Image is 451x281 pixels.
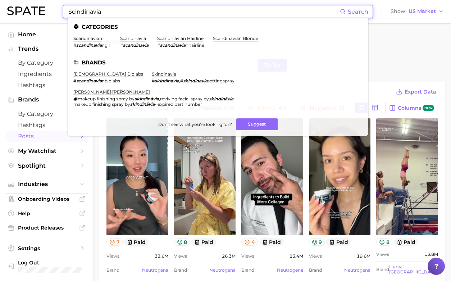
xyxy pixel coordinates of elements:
[6,57,88,68] a: by Category
[155,78,179,83] em: skindinavia
[6,160,88,171] a: Spotlight
[155,252,168,260] span: 33.6m
[6,222,88,233] a: Product Releases
[18,122,76,128] span: Hashtags
[394,238,419,246] button: paid
[18,59,76,66] span: by Category
[18,196,76,202] span: Onboarding Videos
[6,94,88,105] button: Brands
[73,36,102,41] a: scandinavian
[158,122,232,127] span: Don't see what you're looking for?
[73,101,130,107] span: makeup finishing spray by
[376,238,392,246] button: 8
[73,24,363,30] li: Categories
[73,96,354,107] div: , ,
[155,101,202,107] span: - expired part number
[6,243,88,254] a: Settings
[290,252,303,260] span: 23.4m
[376,250,389,259] span: Views
[394,87,438,97] button: Export Data
[6,131,88,142] a: Posts
[309,266,322,275] span: Brand
[174,238,190,246] button: 8
[213,36,258,41] a: scandinavian blonde
[102,78,120,83] span: nbiolabs
[6,44,88,54] button: Trends
[385,102,438,114] button: Columnsnew
[6,68,88,80] a: Ingredients
[191,238,216,246] button: paid
[6,145,88,157] a: My Watchlist
[348,8,368,15] span: Search
[222,252,236,260] span: 26.3m
[174,252,187,260] span: Views
[78,96,135,101] span: makeup finishing spray by
[68,5,340,18] input: Search here for a brand, industry, or ingredient
[259,238,284,246] button: paid
[209,267,236,273] a: neutrogena
[357,252,370,260] span: 19.6m
[391,9,406,13] span: Show
[123,42,149,48] em: scandinavia
[309,238,325,246] button: 9
[186,42,204,48] span: nhairline
[423,105,434,112] span: new
[409,9,436,13] span: US Market
[120,36,146,41] a: scandinavia
[73,42,76,48] span: #
[18,259,92,266] span: Log Out
[241,238,258,246] button: 4
[18,96,76,103] span: Brands
[6,208,88,219] a: Help
[424,250,438,259] span: 13.8m
[157,36,204,41] a: scandinavian hairline
[209,96,233,101] em: skindinävia
[326,238,351,246] button: paid
[18,210,76,217] span: Help
[152,78,155,83] span: #
[130,101,155,107] em: skindinävia
[152,71,176,77] a: skindinavia
[18,46,76,52] span: Trends
[389,264,438,274] a: l'oreal [GEOGRAPHIC_DATA]
[152,78,234,83] div: ,
[142,267,168,273] a: neutrogena
[106,252,119,260] span: Views
[405,89,436,95] span: Export Data
[277,267,303,273] a: neutrogena
[18,245,76,251] span: Settings
[6,179,88,190] button: Industries
[160,96,209,101] span: reviving facial spray by
[398,105,434,112] span: Columns
[18,82,76,89] span: Hashtags
[18,148,76,154] span: My Watchlist
[6,194,88,204] a: Onboarding Videos
[18,71,76,77] span: Ingredients
[157,42,160,48] span: #
[344,267,370,273] a: neutrogena
[18,110,76,117] span: by Category
[106,266,119,275] span: Brand
[76,42,102,48] em: scandinavia
[6,108,88,119] a: by Category
[135,96,159,101] em: skindinävia
[124,238,149,246] button: paid
[6,257,88,275] a: Log out. Currently logged in with e-mail stacey.nguyen@urbandecay.com.
[120,42,123,48] span: #
[73,89,150,95] a: [PERSON_NAME] [PERSON_NAME]
[73,59,363,65] li: Brands
[106,238,123,246] button: 7
[208,78,234,83] span: settingspray
[102,42,111,48] span: ngirl
[18,31,76,38] span: Home
[236,118,278,130] button: Suggest
[309,252,322,260] span: Views
[174,266,187,275] span: Brand
[18,133,76,140] span: Posts
[376,265,389,274] span: Brand
[6,80,88,91] a: Hashtags
[18,181,76,187] span: Industries
[183,78,208,83] em: skindinavia
[73,78,76,83] span: #
[241,266,254,275] span: Brand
